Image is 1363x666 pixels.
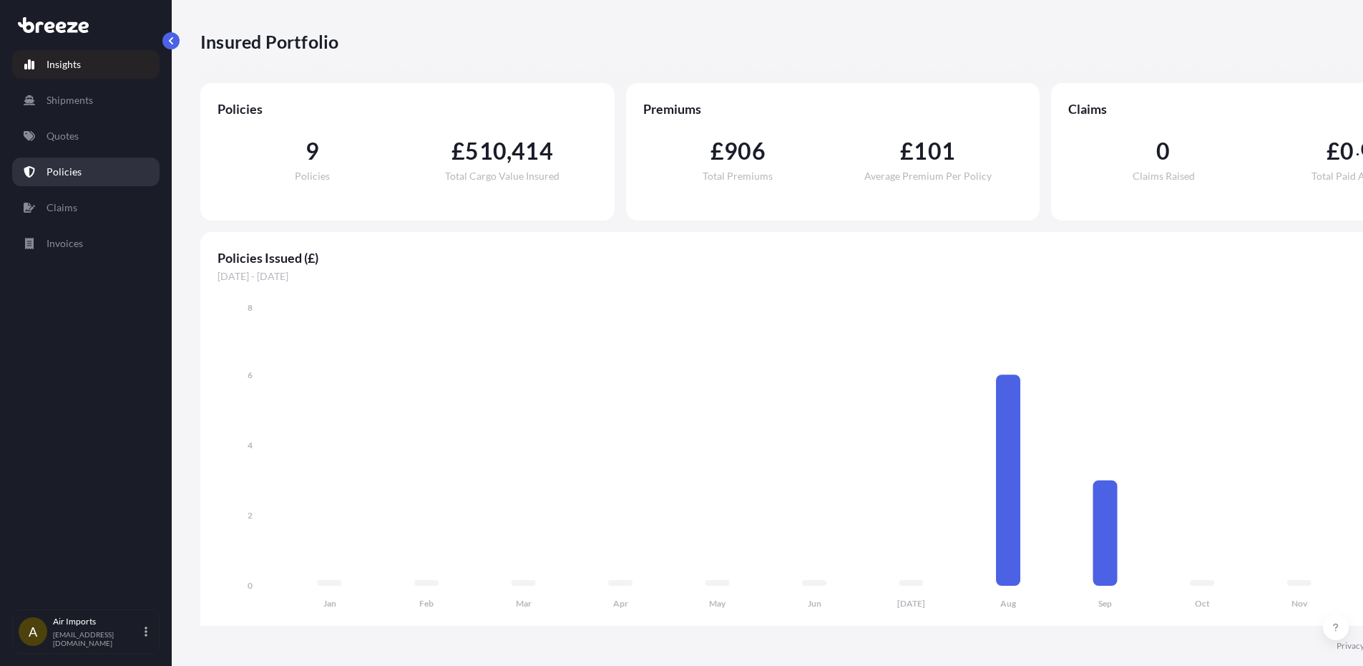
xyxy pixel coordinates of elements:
[248,580,253,591] tspan: 0
[703,171,773,181] span: Total Premiums
[200,30,338,53] p: Insured Portfolio
[613,598,628,609] tspan: Apr
[47,165,82,179] p: Policies
[12,86,160,115] a: Shipments
[323,598,336,609] tspan: Jan
[516,598,532,609] tspan: Mar
[808,598,821,609] tspan: Jun
[1195,598,1210,609] tspan: Oct
[295,171,330,181] span: Policies
[47,129,79,143] p: Quotes
[900,140,914,163] span: £
[1133,171,1195,181] span: Claims Raised
[1156,140,1170,163] span: 0
[248,370,253,380] tspan: 6
[1000,598,1017,609] tspan: Aug
[12,158,160,186] a: Policies
[29,624,37,639] span: A
[709,598,726,609] tspan: May
[12,122,160,150] a: Quotes
[465,140,507,163] span: 510
[248,510,253,521] tspan: 2
[724,140,766,163] span: 906
[47,93,93,107] p: Shipments
[12,229,160,258] a: Invoices
[451,140,465,163] span: £
[53,630,142,647] p: [EMAIL_ADDRESS][DOMAIN_NAME]
[47,201,77,215] p: Claims
[248,302,253,313] tspan: 8
[1098,598,1112,609] tspan: Sep
[1327,140,1340,163] span: £
[1291,598,1308,609] tspan: Nov
[306,140,319,163] span: 9
[53,616,142,627] p: Air Imports
[47,236,83,251] p: Invoices
[1356,144,1359,155] span: .
[864,171,992,181] span: Average Premium Per Policy
[897,598,925,609] tspan: [DATE]
[12,50,160,79] a: Insights
[47,57,81,72] p: Insights
[643,100,1023,117] span: Premiums
[419,598,434,609] tspan: Feb
[1340,140,1354,163] span: 0
[507,140,512,163] span: ,
[512,140,553,163] span: 414
[445,171,560,181] span: Total Cargo Value Insured
[12,193,160,222] a: Claims
[914,140,955,163] span: 101
[248,440,253,450] tspan: 4
[710,140,724,163] span: £
[218,100,597,117] span: Policies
